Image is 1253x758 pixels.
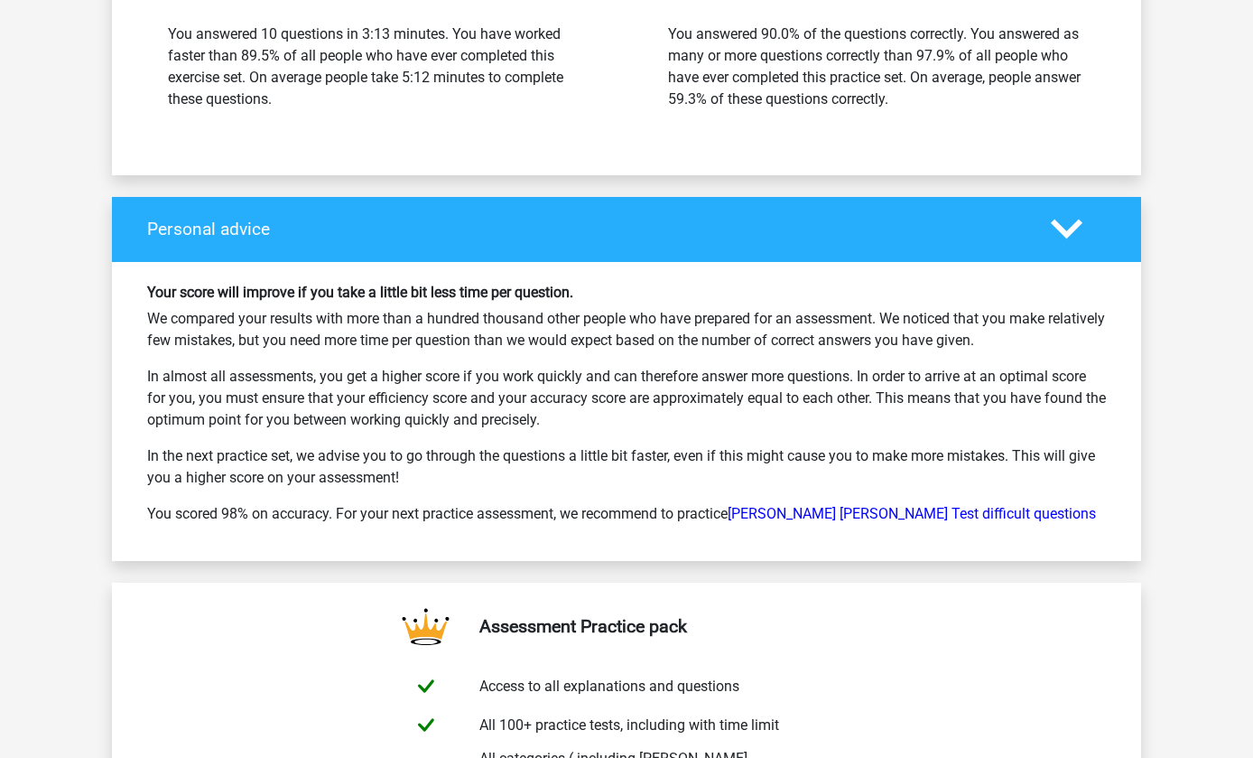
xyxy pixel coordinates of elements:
p: We compared your results with more than a hundred thousand other people who have prepared for an ... [147,308,1106,351]
div: You answered 90.0% of the questions correctly. You answered as many or more questions correctly t... [668,23,1085,110]
p: In almost all assessments, you get a higher score if you work quickly and can therefore answer mo... [147,366,1106,431]
p: You scored 98% on accuracy. For your next practice assessment, we recommend to practice [147,503,1106,525]
p: In the next practice set, we advise you to go through the questions a little bit faster, even if ... [147,445,1106,489]
div: You answered 10 questions in 3:13 minutes. You have worked faster than 89.5% of all people who ha... [168,23,585,110]
h4: Personal advice [147,219,1024,239]
a: [PERSON_NAME] [PERSON_NAME] Test difficult questions [728,505,1096,522]
h6: Your score will improve if you take a little bit less time per question. [147,284,1106,301]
